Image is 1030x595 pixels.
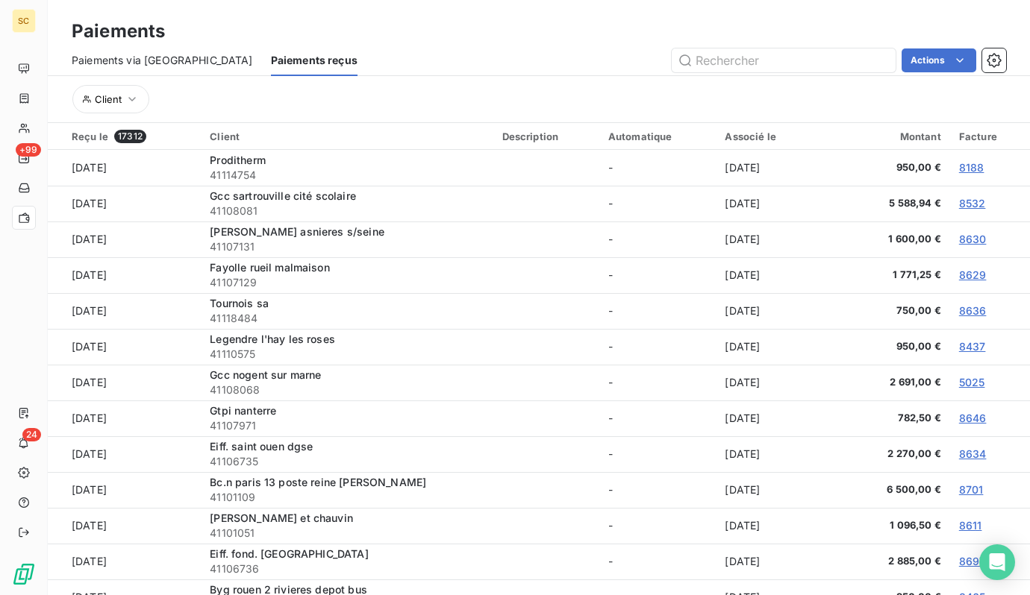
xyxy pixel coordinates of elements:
span: 1 771,25 € [849,268,941,283]
span: 2 270,00 € [849,447,941,462]
td: - [599,329,717,365]
td: [DATE] [716,436,839,472]
span: [PERSON_NAME] asnieres s/seine [210,225,384,238]
div: Reçu le [72,130,192,143]
h3: Paiements [72,18,165,45]
span: 41108081 [210,204,484,218]
span: Gcc sartrouville cité scolaire [210,189,356,202]
a: 8188 [959,161,984,174]
td: [DATE] [716,472,839,508]
button: Actions [902,48,976,72]
span: Fayolle rueil malmaison [210,261,329,274]
span: Paiements reçus [271,53,358,68]
div: Open Intercom Messenger [979,544,1015,580]
span: 41107971 [210,418,484,433]
td: - [599,257,717,293]
span: [PERSON_NAME] et chauvin [210,511,353,524]
td: [DATE] [716,257,839,293]
span: Gtpi nanterre [210,404,276,417]
td: [DATE] [716,293,839,329]
div: Automatique [608,130,708,142]
span: Paiements via [GEOGRAPHIC_DATA] [72,53,253,68]
button: Client [72,85,149,113]
td: - [599,400,717,436]
span: 41118484 [210,311,484,326]
td: [DATE] [48,257,201,293]
a: 8646 [959,412,987,424]
span: Tournois sa [210,297,269,309]
a: 8532 [959,197,986,210]
td: [DATE] [716,365,839,400]
td: - [599,186,717,221]
div: Description [502,130,590,142]
span: 1 600,00 € [849,232,941,247]
td: [DATE] [716,186,839,221]
td: [DATE] [716,508,839,544]
span: 2 885,00 € [849,554,941,569]
td: [DATE] [48,436,201,472]
td: - [599,544,717,579]
span: Bc.n paris 13 poste reine [PERSON_NAME] [210,476,426,488]
div: Associé le [725,130,830,142]
a: 5025 [959,376,985,388]
span: Eiff. saint ouen dgse [210,440,313,453]
div: Facture [959,130,1021,142]
span: 41114754 [210,168,484,183]
img: Logo LeanPay [12,562,36,586]
span: 41106736 [210,561,484,576]
span: 24 [22,428,41,441]
td: [DATE] [716,221,839,257]
div: Client [210,130,484,142]
a: 8634 [959,447,987,460]
td: [DATE] [716,544,839,579]
a: 8701 [959,483,984,496]
td: [DATE] [716,329,839,365]
span: 2 691,00 € [849,375,941,390]
td: [DATE] [48,472,201,508]
span: 41101109 [210,490,484,505]
span: 6 500,00 € [849,482,941,497]
span: 782,50 € [849,411,941,426]
td: [DATE] [716,150,839,186]
a: 8630 [959,233,987,245]
span: 5 588,94 € [849,196,941,211]
td: [DATE] [48,221,201,257]
span: 41107131 [210,239,484,254]
input: Rechercher [672,48,896,72]
span: Client [95,93,122,105]
td: - [599,508,717,544]
a: 8636 [959,304,987,317]
span: 41110575 [210,347,484,362]
a: 8629 [959,268,987,281]
td: [DATE] [716,400,839,436]
div: Montant [849,130,941,142]
td: - [599,472,717,508]
td: [DATE] [48,365,201,400]
span: 17312 [114,130,146,143]
td: - [599,293,717,329]
span: 41106735 [210,454,484,469]
a: 8611 [959,519,982,532]
td: [DATE] [48,293,201,329]
td: - [599,221,717,257]
span: 950,00 € [849,160,941,175]
span: 950,00 € [849,339,941,354]
td: [DATE] [48,400,201,436]
a: 8697 [959,555,986,567]
span: 41101051 [210,526,484,541]
span: Proditherm [210,154,266,166]
span: Eiff. fond. [GEOGRAPHIC_DATA] [210,547,368,560]
td: [DATE] [48,186,201,221]
td: [DATE] [48,508,201,544]
td: - [599,150,717,186]
span: +99 [16,143,41,157]
span: Legendre l'hay les roses [210,333,335,345]
td: [DATE] [48,150,201,186]
span: 41107129 [210,275,484,290]
span: Gcc nogent sur marne [210,368,321,381]
td: - [599,436,717,472]
span: 750,00 € [849,303,941,318]
td: [DATE] [48,329,201,365]
td: - [599,365,717,400]
div: SC [12,9,36,33]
